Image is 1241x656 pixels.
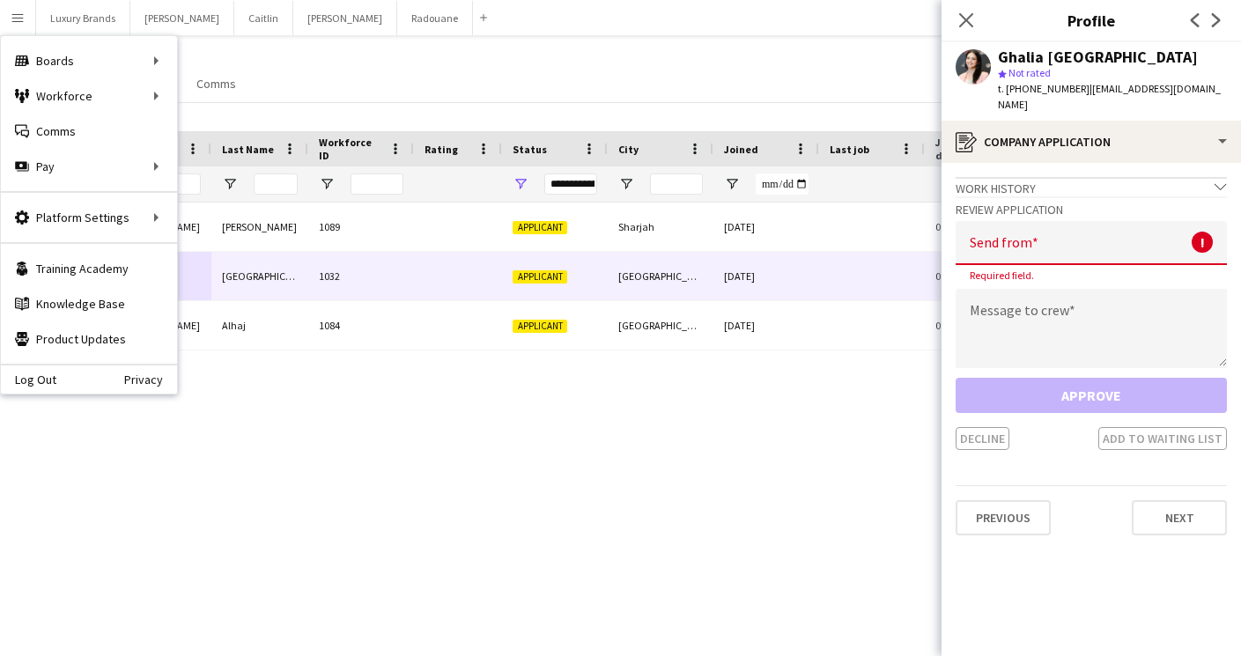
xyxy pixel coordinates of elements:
button: Open Filter Menu [319,176,335,192]
input: City Filter Input [650,173,703,195]
button: Open Filter Menu [724,176,740,192]
span: Rating [425,143,458,156]
span: Status [513,143,547,156]
span: Not rated [1008,66,1051,79]
div: 1032 [308,252,414,300]
span: Required field. [956,269,1048,282]
input: Last Name Filter Input [254,173,298,195]
div: Company application [942,121,1241,163]
button: Radouane [397,1,473,35]
span: City [618,143,639,156]
a: Product Updates [1,321,177,357]
input: Joined Filter Input [756,173,809,195]
input: First Name Filter Input [157,173,201,195]
span: t. [PHONE_NUMBER] [998,82,1090,95]
a: Comms [1,114,177,149]
button: Next [1132,500,1227,535]
button: Previous [956,500,1051,535]
div: [DATE] [713,252,819,300]
div: [PERSON_NAME] [211,203,308,251]
span: Last Name [222,143,274,156]
button: [PERSON_NAME] [293,1,397,35]
button: Open Filter Menu [618,176,634,192]
div: [GEOGRAPHIC_DATA] [211,252,308,300]
button: Open Filter Menu [222,176,238,192]
button: [PERSON_NAME] [130,1,234,35]
div: [DATE] [713,203,819,251]
h3: Review Application [956,202,1227,217]
span: Joined [724,143,758,156]
button: Open Filter Menu [513,176,528,192]
div: [GEOGRAPHIC_DATA] [608,301,713,350]
div: Ghalia [GEOGRAPHIC_DATA] [998,49,1198,65]
span: Applicant [513,221,567,234]
div: 0 [925,252,1039,300]
a: Training Academy [1,251,177,286]
a: Privacy [124,372,177,387]
span: | [EMAIL_ADDRESS][DOMAIN_NAME] [998,82,1221,111]
div: [GEOGRAPHIC_DATA] [608,252,713,300]
div: [DATE] [713,301,819,350]
div: Pay [1,149,177,184]
a: Knowledge Base [1,286,177,321]
div: Workforce [1,78,177,114]
button: Caitlin [234,1,293,35]
div: 1089 [308,203,414,251]
div: Alhaj [211,301,308,350]
div: Platform Settings [1,200,177,235]
div: 0 [925,203,1039,251]
input: Workforce ID Filter Input [351,173,403,195]
h3: Profile [942,9,1241,32]
button: Luxury Brands [36,1,130,35]
span: Applicant [513,320,567,333]
a: Comms [189,72,243,95]
span: Last job [830,143,869,156]
a: Log Out [1,372,56,387]
span: Comms [196,76,236,92]
div: 1084 [308,301,414,350]
span: Jobs (last 90 days) [935,136,1008,162]
div: Boards [1,43,177,78]
div: Work history [956,177,1227,196]
div: 0 [925,301,1039,350]
span: Applicant [513,270,567,284]
span: Workforce ID [319,136,382,162]
div: Sharjah [608,203,713,251]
